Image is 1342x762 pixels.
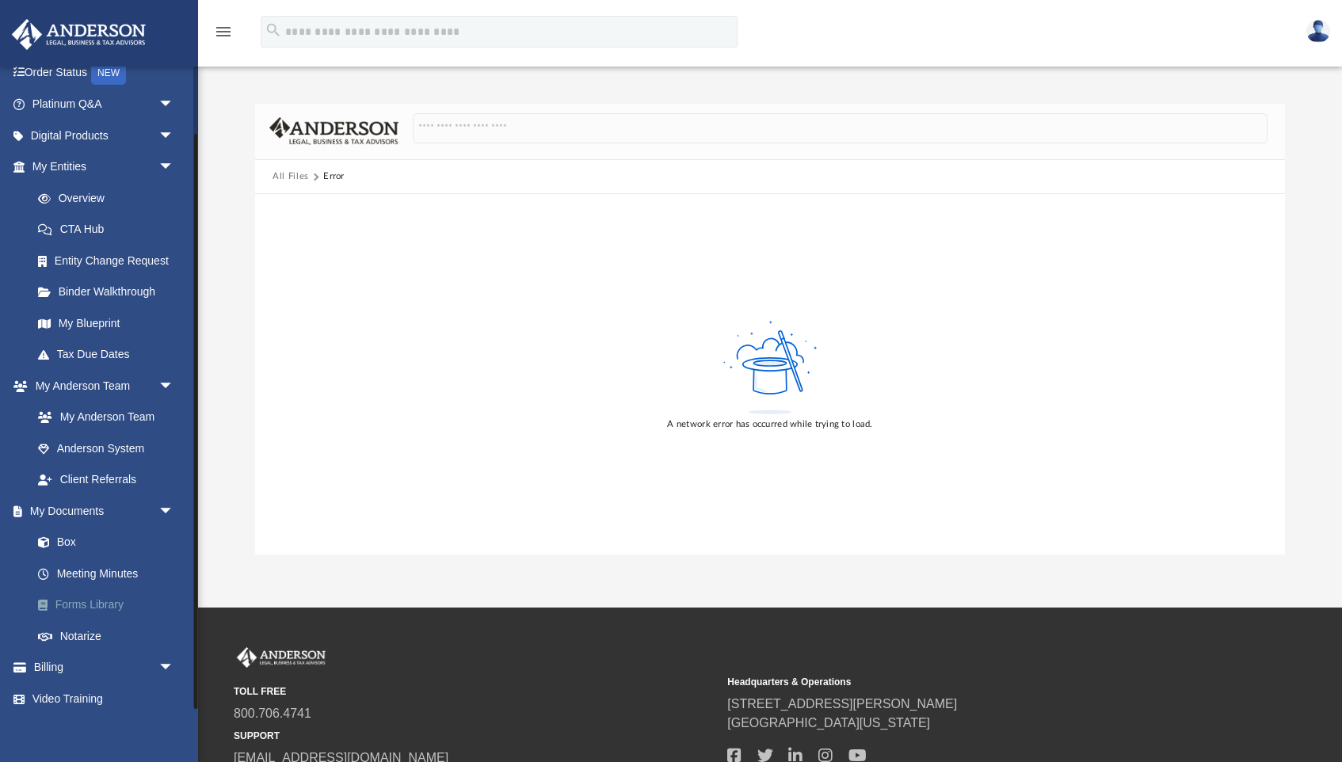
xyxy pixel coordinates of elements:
[22,307,190,339] a: My Blueprint
[234,684,716,699] small: TOLL FREE
[265,21,282,39] i: search
[158,89,190,121] span: arrow_drop_down
[158,370,190,402] span: arrow_drop_down
[158,495,190,528] span: arrow_drop_down
[22,276,198,308] a: Binder Walkthrough
[11,89,198,120] a: Platinum Q&Aarrow_drop_down
[22,245,198,276] a: Entity Change Request
[234,647,329,668] img: Anderson Advisors Platinum Portal
[22,214,198,246] a: CTA Hub
[158,652,190,684] span: arrow_drop_down
[323,170,344,184] div: Error
[11,652,198,684] a: Billingarrow_drop_down
[22,182,198,214] a: Overview
[91,61,126,85] div: NEW
[22,464,190,496] a: Client Referrals
[727,697,957,711] a: [STREET_ADDRESS][PERSON_NAME]
[22,589,198,621] a: Forms Library
[727,675,1210,689] small: Headquarters & Operations
[22,339,198,371] a: Tax Due Dates
[158,120,190,152] span: arrow_drop_down
[11,151,198,183] a: My Entitiesarrow_drop_down
[11,495,198,527] a: My Documentsarrow_drop_down
[234,707,311,720] a: 800.706.4741
[22,620,198,652] a: Notarize
[22,527,190,558] a: Box
[22,402,182,433] a: My Anderson Team
[158,151,190,184] span: arrow_drop_down
[413,113,1268,143] input: Search files and folders
[234,729,716,743] small: SUPPORT
[214,22,233,41] i: menu
[22,432,190,464] a: Anderson System
[11,120,198,151] a: Digital Productsarrow_drop_down
[11,370,190,402] a: My Anderson Teamarrow_drop_down
[11,56,198,89] a: Order StatusNEW
[273,170,309,184] button: All Files
[1306,20,1330,43] img: User Pic
[667,417,872,432] div: A network error has occurred while trying to load.
[11,683,190,714] a: Video Training
[214,30,233,41] a: menu
[7,19,151,50] img: Anderson Advisors Platinum Portal
[727,716,930,730] a: [GEOGRAPHIC_DATA][US_STATE]
[22,558,198,589] a: Meeting Minutes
